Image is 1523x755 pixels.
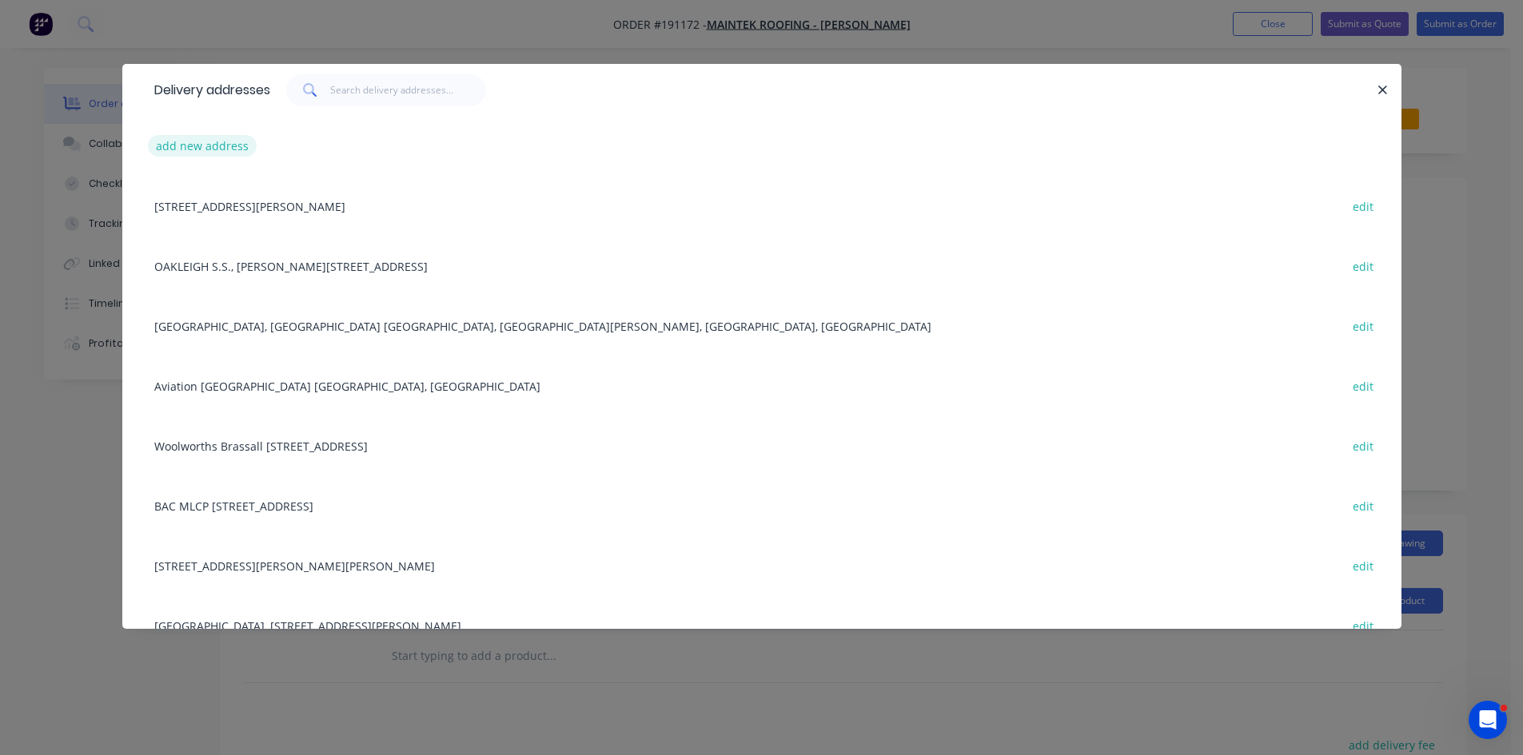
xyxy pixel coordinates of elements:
button: edit [1345,315,1382,336]
button: edit [1345,554,1382,576]
div: [STREET_ADDRESS][PERSON_NAME][PERSON_NAME] [146,535,1377,595]
button: add new address [148,135,257,157]
div: [GEOGRAPHIC_DATA], [STREET_ADDRESS][PERSON_NAME] [146,595,1377,655]
button: edit [1345,255,1382,276]
button: edit [1345,195,1382,217]
button: edit [1345,375,1382,396]
input: Search delivery addresses... [330,74,486,106]
div: BAC MLCP [STREET_ADDRESS] [146,475,1377,535]
button: edit [1345,495,1382,516]
button: edit [1345,435,1382,456]
div: Woolworths Brassall [STREET_ADDRESS] [146,415,1377,475]
div: Aviation [GEOGRAPHIC_DATA] [GEOGRAPHIC_DATA], [GEOGRAPHIC_DATA] [146,356,1377,415]
div: OAKLEIGH S.S., [PERSON_NAME][STREET_ADDRESS] [146,236,1377,296]
div: [GEOGRAPHIC_DATA], [GEOGRAPHIC_DATA] [GEOGRAPHIC_DATA], [GEOGRAPHIC_DATA][PERSON_NAME], [GEOGRAPH... [146,296,1377,356]
div: [STREET_ADDRESS][PERSON_NAME] [146,176,1377,236]
iframe: Intercom live chat [1469,701,1507,739]
button: edit [1345,614,1382,636]
div: Delivery addresses [146,65,270,116]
